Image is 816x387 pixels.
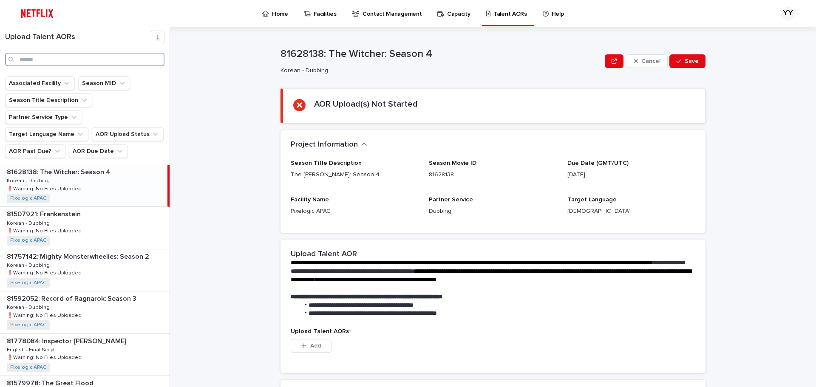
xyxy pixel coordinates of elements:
span: Season Title Description [291,160,362,166]
p: Korean - Dubbing [7,303,51,311]
p: Korean - Dubbing [7,219,51,226]
span: Cancel [641,58,660,64]
p: ❗️Warning: No Files Uploaded [7,226,83,234]
p: Dubbing [429,207,557,216]
button: AOR Due Date [69,144,128,158]
p: ❗️Warning: No Files Uploaded [7,311,83,319]
button: Save [669,54,705,68]
button: AOR Past Due? [5,144,65,158]
p: [DEMOGRAPHIC_DATA] [567,207,695,216]
button: Partner Service Type [5,110,82,124]
p: The [PERSON_NAME]: Season 4 [291,170,419,179]
button: Target Language Name [5,127,88,141]
button: Season MID [78,76,130,90]
button: Associated Facility [5,76,75,90]
a: Pixelogic APAC [10,364,46,370]
span: Season Movie ID [429,160,476,166]
a: Pixelogic APAC [10,280,46,286]
p: English - Final Script [7,345,57,353]
p: Korean - Dubbing [7,261,51,268]
span: Facility Name [291,197,329,203]
p: 81628138: The Witcher: Season 4 [7,167,112,176]
img: ifQbXi3ZQGMSEF7WDB7W [17,5,57,22]
button: Add [291,339,331,353]
p: ❗️Warning: No Files Uploaded [7,268,83,276]
span: Save [685,58,699,64]
p: ❗️Warning: No Files Uploaded [7,184,83,192]
p: 81592052: Record of Ragnarok: Season 3 [7,293,138,303]
span: Upload Talent AORs [291,328,351,334]
a: Pixelogic APAC [10,237,46,243]
p: Korean - Dubbing [7,176,51,184]
span: Partner Service [429,197,473,203]
a: Pixelogic APAC [10,195,46,201]
p: 81628138 [429,170,557,179]
button: Cancel [627,54,668,68]
p: 81507921: Frankenstein [7,209,82,218]
h2: Upload Talent AOR [291,250,357,259]
p: Korean - Dubbing [280,67,598,74]
span: Due Date (GMT/UTC) [567,160,629,166]
span: Add [310,343,321,349]
p: ❗️Warning: No Files Uploaded [7,353,83,361]
span: Target Language [567,197,617,203]
input: Search [5,53,164,66]
h2: AOR Upload(s) Not Started [314,99,418,109]
button: AOR Upload Status [92,127,164,141]
button: Season Title Description [5,93,92,107]
p: Pixelogic APAC [291,207,419,216]
p: [DATE] [567,170,695,179]
h2: Project Information [291,140,358,150]
a: Pixelogic APAC [10,322,46,328]
button: Project Information [291,140,367,150]
p: 81778084: Inspector [PERSON_NAME] [7,336,128,345]
h1: Upload Talent AORs [5,33,151,42]
div: YY [781,7,795,20]
p: 81628138: The Witcher: Season 4 [280,48,601,60]
p: 81757142: Mighty Monsterwheelies: Season 2 [7,251,151,261]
